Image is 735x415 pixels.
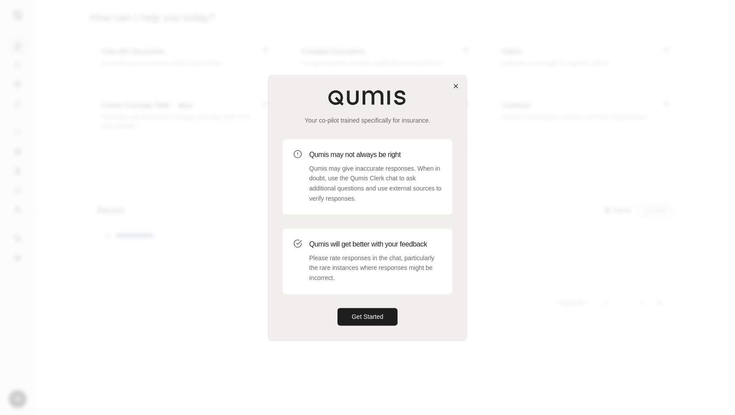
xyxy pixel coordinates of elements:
[309,253,442,283] p: Please rate responses in the chat, particularly the rare instances where responses might be incor...
[328,90,407,105] img: Qumis Logo
[309,239,442,250] h3: Qumis will get better with your feedback
[309,164,442,204] p: Qumis may give inaccurate responses. When in doubt, use the Qumis Clerk chat to ask additional qu...
[309,150,442,160] h3: Qumis may not always be right
[283,116,452,125] p: Your co-pilot trained specifically for insurance.
[337,308,398,325] button: Get Started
